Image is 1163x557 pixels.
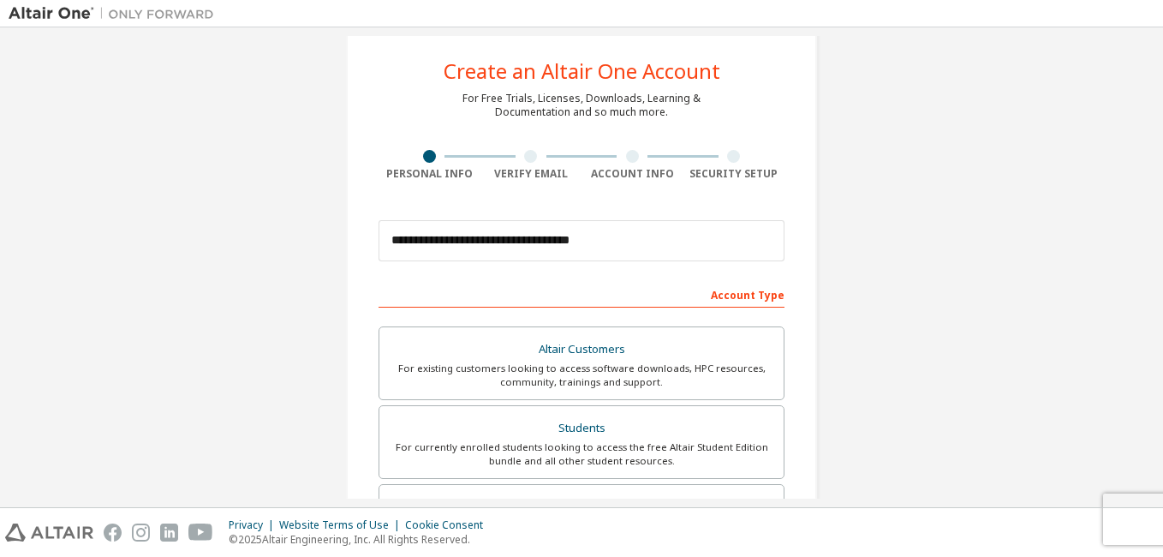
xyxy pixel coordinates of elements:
[390,362,773,389] div: For existing customers looking to access software downloads, HPC resources, community, trainings ...
[379,167,480,181] div: Personal Info
[390,495,773,519] div: Faculty
[5,524,93,542] img: altair_logo.svg
[132,524,150,542] img: instagram.svg
[405,518,493,532] div: Cookie Consent
[683,167,785,181] div: Security Setup
[104,524,122,542] img: facebook.svg
[462,92,701,119] div: For Free Trials, Licenses, Downloads, Learning & Documentation and so much more.
[279,518,405,532] div: Website Terms of Use
[9,5,223,22] img: Altair One
[229,532,493,547] p: © 2025 Altair Engineering, Inc. All Rights Reserved.
[390,416,773,440] div: Students
[229,518,279,532] div: Privacy
[390,440,773,468] div: For currently enrolled students looking to access the free Altair Student Edition bundle and all ...
[480,167,582,181] div: Verify Email
[581,167,683,181] div: Account Info
[390,338,773,362] div: Altair Customers
[444,61,720,81] div: Create an Altair One Account
[160,524,178,542] img: linkedin.svg
[379,280,784,308] div: Account Type
[188,524,213,542] img: youtube.svg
